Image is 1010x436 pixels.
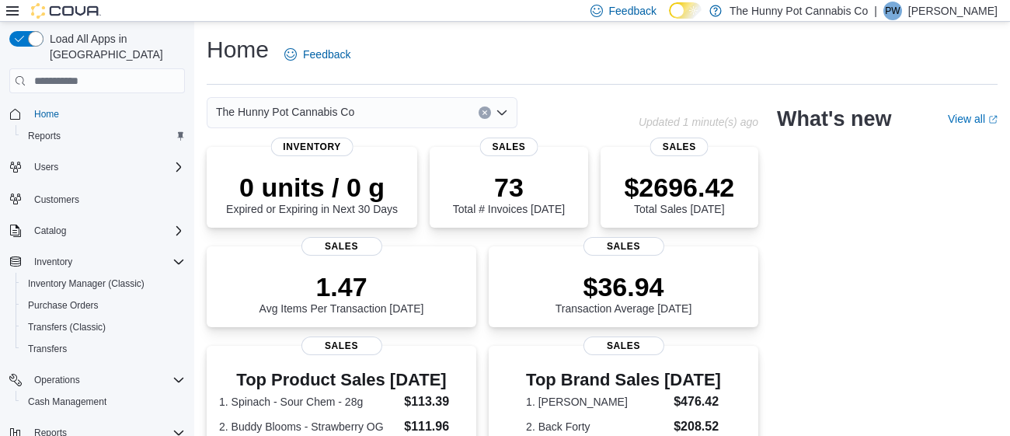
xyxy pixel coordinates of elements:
[526,419,667,434] dt: 2. Back Forty
[555,271,692,302] p: $36.94
[16,316,191,338] button: Transfers (Classic)
[988,115,998,124] svg: External link
[3,251,191,273] button: Inventory
[28,321,106,333] span: Transfers (Classic)
[219,394,398,410] dt: 1. Spinach - Sour Chem - 28g
[479,138,538,156] span: Sales
[34,108,59,120] span: Home
[22,274,185,293] span: Inventory Manager (Classic)
[583,237,663,256] span: Sales
[28,299,99,312] span: Purchase Orders
[22,318,112,337] a: Transfers (Classic)
[674,417,721,436] dd: $208.52
[34,194,79,206] span: Customers
[270,138,353,156] span: Inventory
[303,47,350,62] span: Feedback
[219,371,464,389] h3: Top Product Sales [DATE]
[226,172,398,203] p: 0 units / 0 g
[883,2,902,20] div: Peter Wight
[22,318,185,337] span: Transfers (Classic)
[885,2,900,20] span: PW
[3,369,191,391] button: Operations
[259,271,424,315] div: Avg Items Per Transaction [DATE]
[496,106,508,119] button: Open list of options
[526,371,721,389] h3: Top Brand Sales [DATE]
[226,172,398,215] div: Expired or Expiring in Next 30 Days
[16,295,191,316] button: Purchase Orders
[650,138,709,156] span: Sales
[609,3,656,19] span: Feedback
[404,417,464,436] dd: $111.96
[3,156,191,178] button: Users
[207,34,269,65] h1: Home
[777,106,891,131] h2: What's new
[28,343,67,355] span: Transfers
[28,189,185,208] span: Customers
[28,190,85,209] a: Customers
[583,337,663,355] span: Sales
[28,253,78,271] button: Inventory
[3,187,191,210] button: Customers
[404,392,464,411] dd: $113.39
[22,127,67,145] a: Reports
[730,2,868,20] p: The Hunny Pot Cannabis Co
[44,31,185,62] span: Load All Apps in [GEOGRAPHIC_DATA]
[31,3,101,19] img: Cova
[555,271,692,315] div: Transaction Average [DATE]
[278,39,357,70] a: Feedback
[3,220,191,242] button: Catalog
[22,340,73,358] a: Transfers
[16,273,191,295] button: Inventory Manager (Classic)
[624,172,734,215] div: Total Sales [DATE]
[301,237,381,256] span: Sales
[28,105,65,124] a: Home
[624,172,734,203] p: $2696.42
[453,172,565,215] div: Total # Invoices [DATE]
[28,130,61,142] span: Reports
[16,391,191,413] button: Cash Management
[28,371,86,389] button: Operations
[34,256,72,268] span: Inventory
[22,340,185,358] span: Transfers
[28,371,185,389] span: Operations
[28,104,185,124] span: Home
[28,253,185,271] span: Inventory
[22,392,185,411] span: Cash Management
[34,161,58,173] span: Users
[28,158,185,176] span: Users
[28,221,72,240] button: Catalog
[28,277,145,290] span: Inventory Manager (Classic)
[16,125,191,147] button: Reports
[453,172,565,203] p: 73
[216,103,354,121] span: The Hunny Pot Cannabis Co
[28,221,185,240] span: Catalog
[669,2,702,19] input: Dark Mode
[908,2,998,20] p: [PERSON_NAME]
[3,103,191,125] button: Home
[22,127,185,145] span: Reports
[22,274,151,293] a: Inventory Manager (Classic)
[301,337,381,355] span: Sales
[28,396,106,408] span: Cash Management
[526,394,667,410] dt: 1. [PERSON_NAME]
[34,225,66,237] span: Catalog
[22,392,113,411] a: Cash Management
[479,106,491,119] button: Clear input
[34,374,80,386] span: Operations
[874,2,877,20] p: |
[639,116,758,128] p: Updated 1 minute(s) ago
[28,158,64,176] button: Users
[22,296,185,315] span: Purchase Orders
[259,271,424,302] p: 1.47
[16,338,191,360] button: Transfers
[674,392,721,411] dd: $476.42
[22,296,105,315] a: Purchase Orders
[948,113,998,125] a: View allExternal link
